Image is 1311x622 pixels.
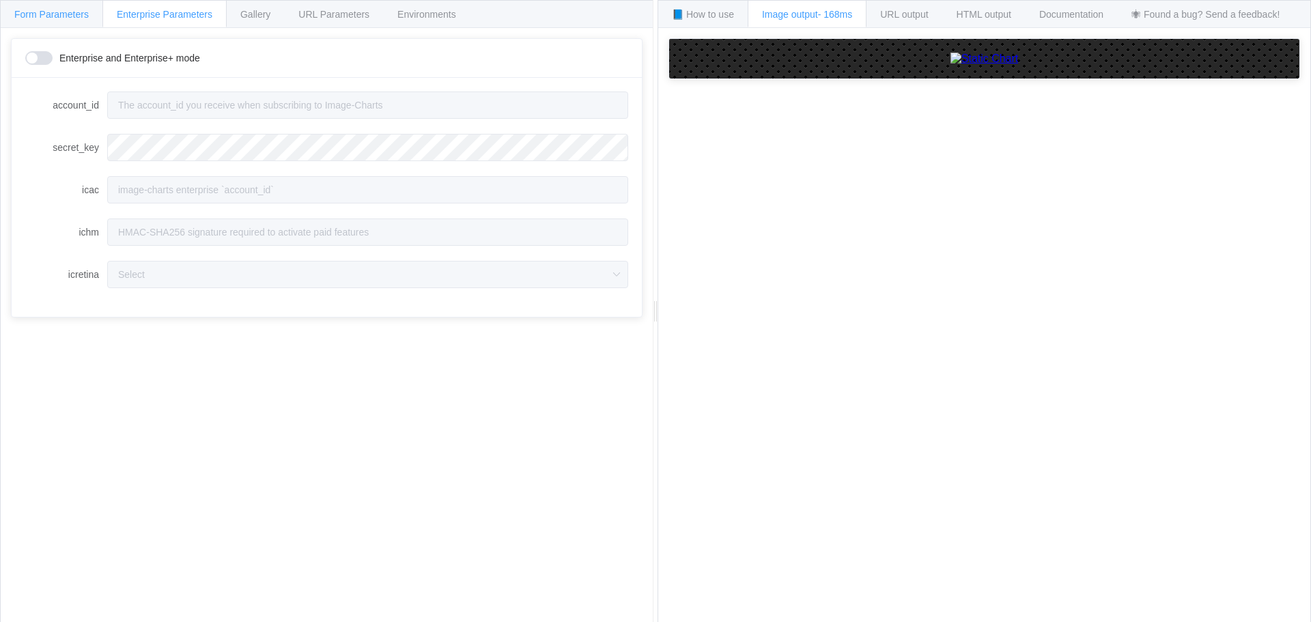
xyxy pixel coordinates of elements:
[880,9,928,20] span: URL output
[950,53,1019,65] img: Static Chart
[240,9,270,20] span: Gallery
[25,176,107,203] label: icac
[59,53,200,63] span: Enterprise and Enterprise+ mode
[762,9,852,20] span: Image output
[107,176,628,203] input: image-charts enterprise `account_id`
[25,261,107,288] label: icretina
[1131,9,1280,20] span: 🕷 Found a bug? Send a feedback!
[25,218,107,246] label: ichm
[14,9,89,20] span: Form Parameters
[1039,9,1103,20] span: Documentation
[107,218,628,246] input: HMAC-SHA256 signature required to activate paid features
[25,91,107,119] label: account_id
[107,261,628,288] input: Select
[107,91,628,119] input: The account_id you receive when subscribing to Image-Charts
[957,9,1011,20] span: HTML output
[672,9,734,20] span: 📘 How to use
[397,9,456,20] span: Environments
[818,9,853,20] span: - 168ms
[117,9,212,20] span: Enterprise Parameters
[298,9,369,20] span: URL Parameters
[25,134,107,161] label: secret_key
[683,53,1286,65] a: Static Chart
